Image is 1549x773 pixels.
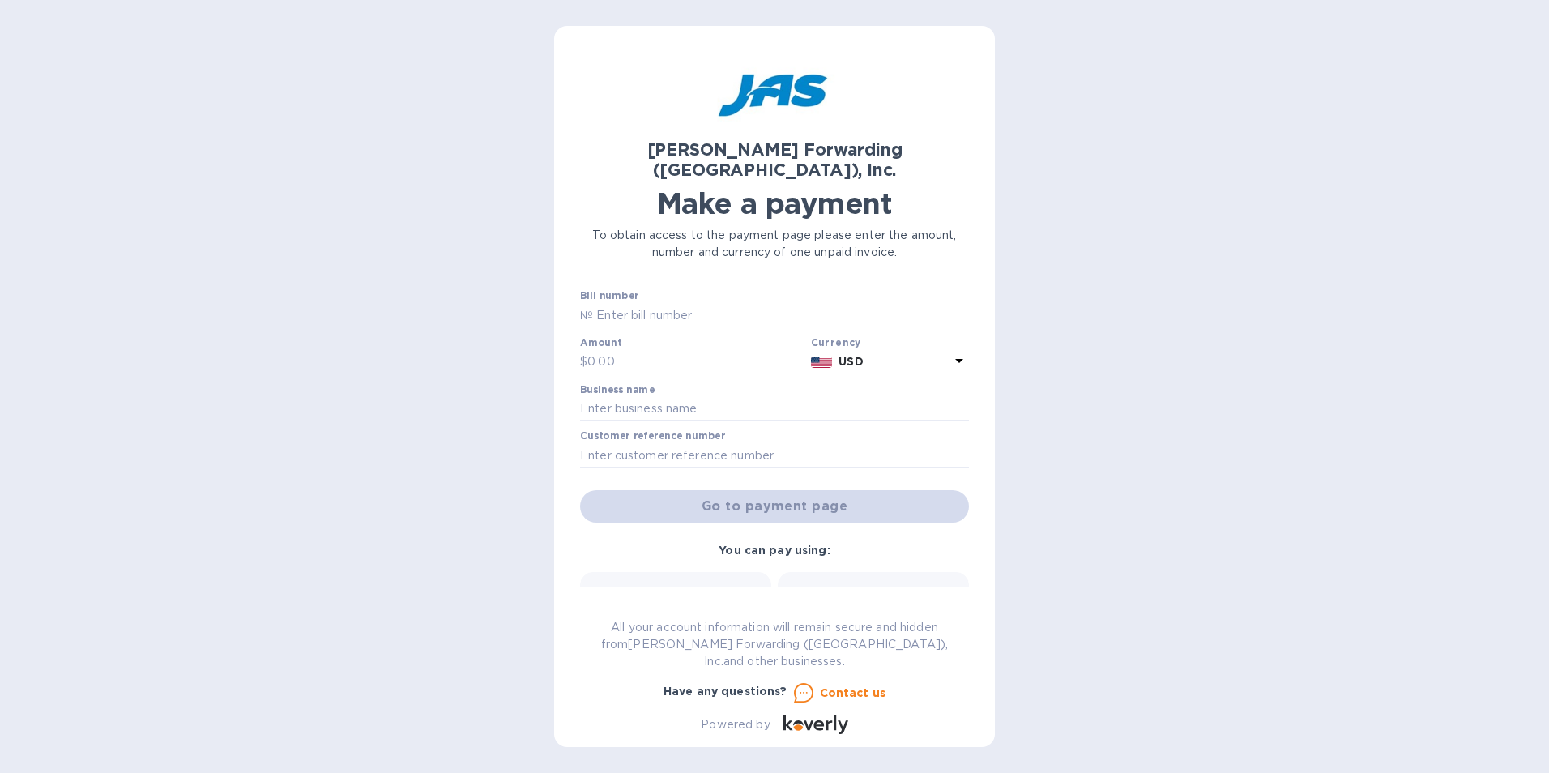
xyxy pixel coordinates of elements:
input: Enter customer reference number [580,443,969,468]
p: Powered by [701,716,770,733]
label: Bill number [580,292,638,301]
b: You can pay using: [719,544,830,557]
b: Currency [811,336,861,348]
input: 0.00 [587,350,804,374]
p: № [580,307,593,324]
b: USD [839,355,863,368]
b: [PERSON_NAME] Forwarding ([GEOGRAPHIC_DATA]), Inc. [647,139,903,180]
h1: Make a payment [580,186,969,220]
b: Have any questions? [664,685,787,698]
input: Enter bill number [593,303,969,327]
u: Contact us [820,686,886,699]
label: Customer reference number [580,432,725,442]
p: To obtain access to the payment page please enter the amount, number and currency of one unpaid i... [580,227,969,261]
label: Business name [580,385,655,395]
p: All your account information will remain secure and hidden from [PERSON_NAME] Forwarding ([GEOGRA... [580,619,969,670]
p: $ [580,353,587,370]
label: Amount [580,338,621,348]
input: Enter business name [580,397,969,421]
img: USD [811,357,833,368]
